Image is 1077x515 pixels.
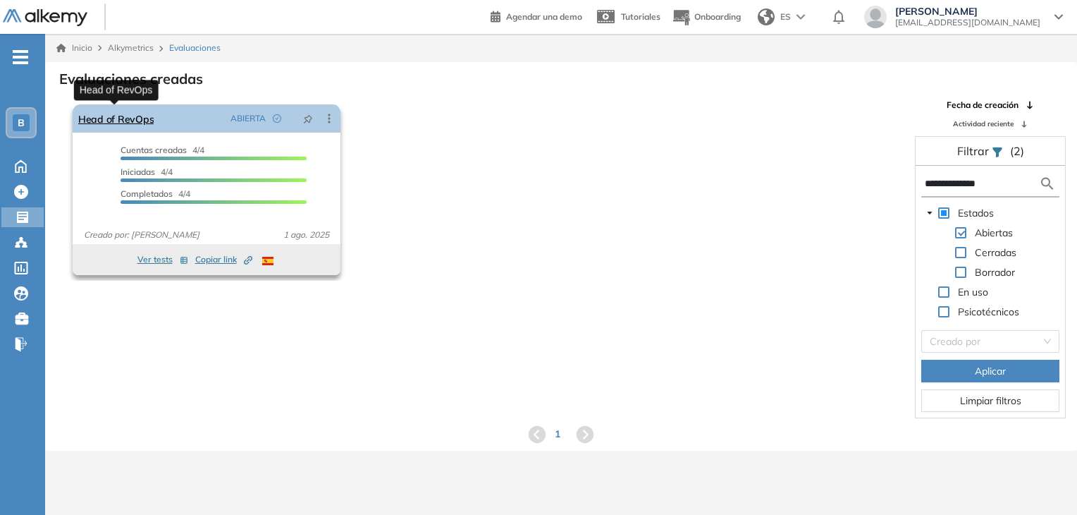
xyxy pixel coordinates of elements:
[972,264,1018,281] span: Borrador
[672,2,741,32] button: Onboarding
[895,6,1040,17] span: [PERSON_NAME]
[621,11,660,22] span: Tutoriales
[13,56,28,59] i: -
[56,42,92,54] a: Inicio
[121,188,190,199] span: 4/4
[230,112,266,125] span: ABIERTA
[137,251,188,268] button: Ver tests
[975,266,1015,279] span: Borrador
[1039,175,1056,193] img: search icon
[121,188,173,199] span: Completados
[960,393,1021,408] span: Limpiar filtros
[18,117,25,128] span: B
[78,229,205,241] span: Creado por: [PERSON_NAME]
[303,113,313,124] span: pushpin
[975,226,1013,239] span: Abiertas
[955,303,1022,320] span: Psicotécnicos
[555,427,560,442] span: 1
[694,11,741,22] span: Onboarding
[278,229,335,241] span: 1 ago. 2025
[273,114,281,123] span: check-circle
[293,107,324,130] button: pushpin
[262,257,273,265] img: ESP
[121,166,173,177] span: 4/4
[491,7,582,24] a: Agendar una demo
[895,17,1040,28] span: [EMAIL_ADDRESS][DOMAIN_NAME]
[169,42,221,54] span: Evaluaciones
[953,119,1014,129] span: Actividad reciente
[958,207,994,219] span: Estados
[59,71,203,87] h3: Evaluaciones creadas
[955,205,997,222] span: Estados
[958,286,988,298] span: En uso
[3,9,87,27] img: Logo
[975,246,1016,259] span: Cerradas
[78,104,154,133] a: Head of RevOps
[921,360,1059,382] button: Aplicar
[975,363,1006,379] span: Aplicar
[972,244,1019,261] span: Cerradas
[972,224,1016,241] span: Abiertas
[921,389,1059,412] button: Limpiar filtros
[195,253,252,266] span: Copiar link
[121,145,187,155] span: Cuentas creadas
[108,42,154,53] span: Alkymetrics
[1010,143,1024,159] span: (2)
[796,14,805,20] img: arrow
[957,144,992,158] span: Filtrar
[958,305,1019,318] span: Psicotécnicos
[74,80,159,100] div: Head of RevOps
[780,11,791,23] span: ES
[758,8,775,25] img: world
[506,11,582,22] span: Agendar una demo
[947,99,1018,111] span: Fecha de creación
[955,284,991,301] span: En uso
[195,251,252,268] button: Copiar link
[121,166,155,177] span: Iniciadas
[121,145,204,155] span: 4/4
[926,210,933,217] span: caret-down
